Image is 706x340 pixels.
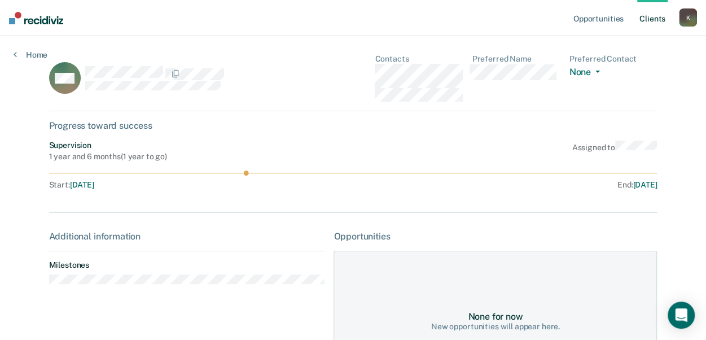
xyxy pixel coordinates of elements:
div: None for now [468,311,523,322]
div: End : [358,180,657,190]
a: Home [14,50,47,60]
div: Opportunities [334,231,657,242]
div: Progress toward success [49,120,657,131]
div: Additional information [49,231,325,242]
div: Start : [49,180,354,190]
dt: Preferred Contact [569,54,657,64]
span: [DATE] [70,180,94,189]
div: Open Intercom Messenger [668,302,695,329]
img: Recidiviz [9,12,63,24]
dt: Preferred Name [472,54,560,64]
div: 1 year and 6 months ( 1 year to go ) [49,152,167,162]
div: Supervision [49,141,167,150]
div: Assigned to [572,141,657,162]
dt: Contacts [375,54,463,64]
button: K [679,8,697,27]
div: New opportunities will appear here. [431,322,560,332]
button: None [569,67,604,80]
dt: Milestones [49,260,325,270]
span: [DATE] [633,180,657,189]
